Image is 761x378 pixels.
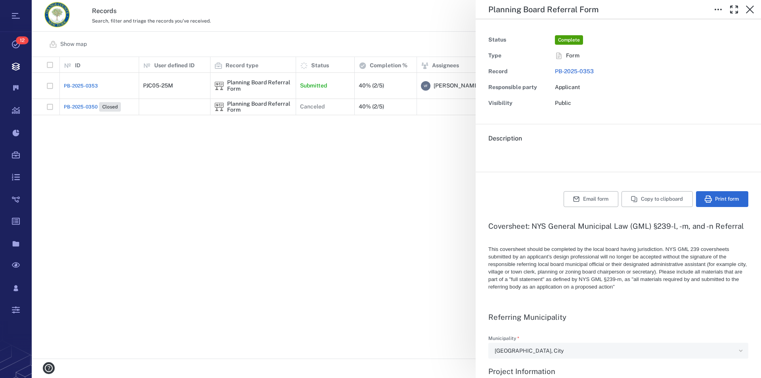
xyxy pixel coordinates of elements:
span: This coversheet should be completed by the local board having jurisdiction. NYS GML 239 covershee... [488,246,747,290]
label: Municipality [488,336,748,343]
h5: Planning Board Referral Form [488,5,598,15]
span: Public [555,100,571,106]
div: Type [488,50,552,61]
h6: Description [488,134,748,143]
h3: Project Information [488,367,748,376]
div: Municipality [488,343,748,359]
div: [GEOGRAPHIC_DATA], City [495,346,736,355]
h3: Referring Municipality [488,312,748,322]
span: Complete [556,37,581,44]
div: Record [488,66,552,77]
button: Print form [696,191,748,207]
a: PB-2025-0353 [555,68,594,74]
button: Close [742,2,758,17]
span: Applicant [555,84,580,90]
button: Toggle to Edit Boxes [710,2,726,17]
button: Email form [564,191,618,207]
button: Copy to clipboard [621,191,693,207]
span: Form [566,52,579,60]
span: . [488,150,490,158]
button: Toggle Fullscreen [726,2,742,17]
div: Responsible party [488,82,552,93]
span: Help [18,6,33,13]
span: 12 [16,36,29,44]
div: Visibility [488,98,552,109]
div: Status [488,34,552,46]
h3: Coversheet: NYS General Municipal Law (GML) §239-l, -m, and -n Referral [488,221,748,231]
